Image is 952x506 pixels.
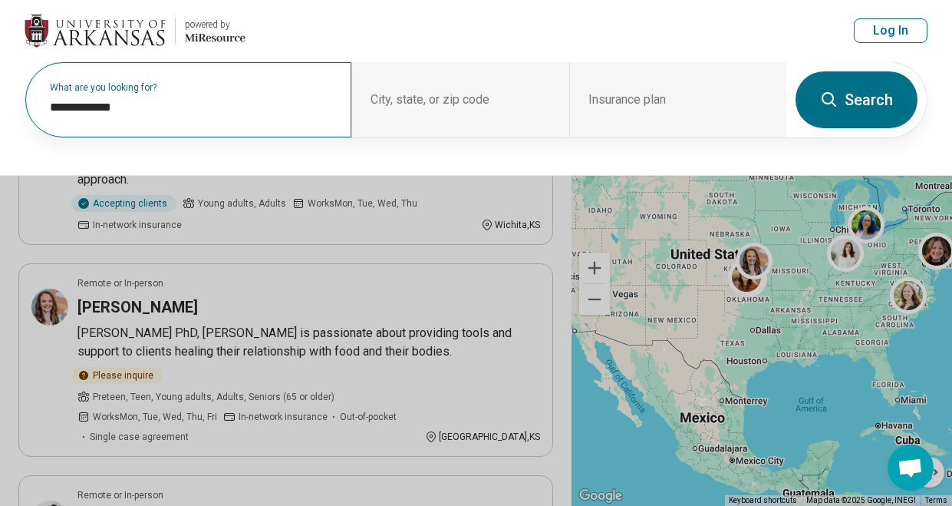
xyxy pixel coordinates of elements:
div: powered by [185,18,245,31]
label: What are you looking for? [50,83,333,92]
div: Open chat [888,445,934,491]
button: Search [796,71,917,128]
button: Log In [854,18,927,43]
img: University of Arkansas [25,12,166,49]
